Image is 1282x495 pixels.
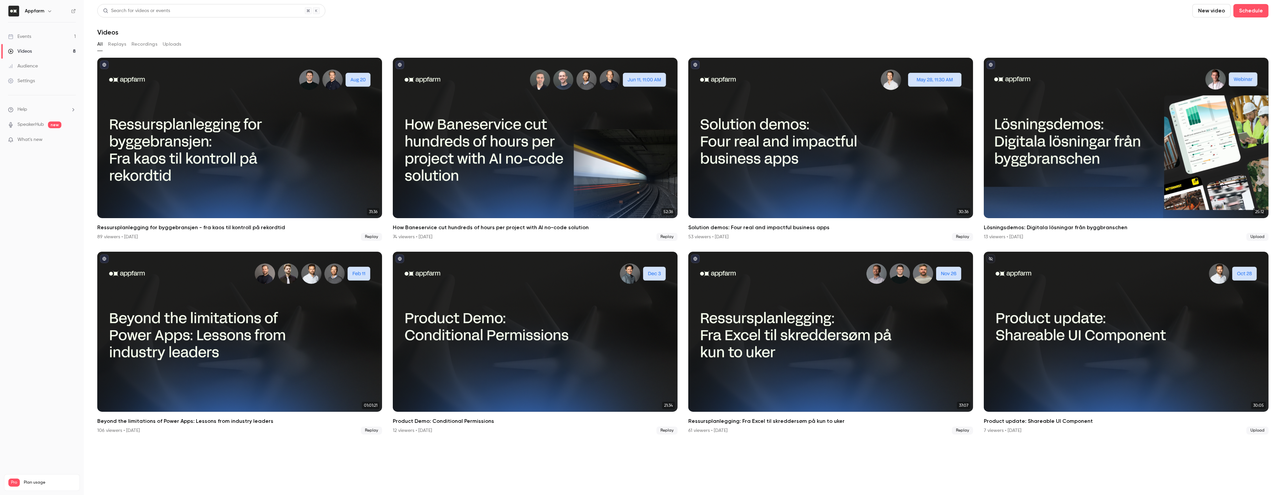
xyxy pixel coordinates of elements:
li: Lösningsdemos: Digitala lösningar från byggbranschen [984,58,1269,241]
span: Replay [361,427,382,435]
button: Replays [108,39,126,50]
li: Product update: Shareable UI Component [984,252,1269,435]
h2: Product Demo: Conditional Permissions [393,417,678,425]
span: new [48,121,61,128]
span: Upload [1246,427,1269,435]
div: 12 viewers • [DATE] [393,427,432,434]
li: Ressursplanlegging for byggebransjen - fra kaos til kontroll på rekordtid [97,58,382,241]
li: Ressursplanlegging: Fra Excel til skreddersøm på kun to uker [688,252,973,435]
div: 13 viewers • [DATE] [984,234,1023,240]
span: 52:36 [661,208,675,215]
div: 7 viewers • [DATE] [984,427,1021,434]
a: 30:36Solution demos: Four real and impactful business apps53 viewers • [DATE]Replay [688,58,973,241]
h2: Lösningsdemos: Digitala lösningar från byggbranschen [984,224,1269,232]
button: unpublished [986,254,995,263]
span: Pro [8,479,20,487]
span: 21:34 [662,402,675,409]
div: 89 viewers • [DATE] [97,234,138,240]
span: Plan usage [24,480,75,485]
a: SpeakerHub [17,121,44,128]
li: Product Demo: Conditional Permissions [393,252,678,435]
a: 52:36How Baneservice cut hundreds of hours per project with AI no-code solution74 viewers • [DATE... [393,58,678,241]
span: Replay [656,233,678,241]
h6: Appfarm [25,8,44,14]
img: Appfarm [8,6,19,16]
h2: Ressursplanlegging: Fra Excel til skreddersøm på kun to uker [688,417,973,425]
section: Videos [97,4,1269,491]
a: 01:01:21Beyond the limitations of Power Apps: Lessons from industry leaders106 viewers • [DATE]Re... [97,252,382,435]
button: published [395,60,404,69]
a: 37:07Ressursplanlegging: Fra Excel til skreddersøm på kun to uker61 viewers • [DATE]Replay [688,252,973,435]
span: Replay [952,427,973,435]
a: 30:05Product update: Shareable UI Component7 viewers • [DATE]Upload [984,252,1269,435]
h2: How Baneservice cut hundreds of hours per project with AI no-code solution [393,224,678,232]
button: published [100,254,109,263]
button: Recordings [131,39,157,50]
div: Events [8,33,31,40]
div: 53 viewers • [DATE] [688,234,729,240]
a: 21:34Product Demo: Conditional Permissions12 viewers • [DATE]Replay [393,252,678,435]
button: Schedule [1233,4,1269,17]
button: published [100,60,109,69]
span: Help [17,106,27,113]
a: 31:36Ressursplanlegging for byggebransjen - fra kaos til kontroll på rekordtid89 viewers • [DATE]... [97,58,382,241]
li: help-dropdown-opener [8,106,76,113]
span: What's new [17,136,43,143]
button: published [986,60,995,69]
span: Replay [361,233,382,241]
div: 106 viewers • [DATE] [97,427,140,434]
button: All [97,39,103,50]
h1: Videos [97,28,118,36]
span: 01:01:21 [362,402,379,409]
h2: Product update: Shareable UI Component [984,417,1269,425]
button: published [395,254,404,263]
span: 25:12 [1253,208,1266,215]
li: How Baneservice cut hundreds of hours per project with AI no-code solution [393,58,678,241]
button: published [691,60,700,69]
div: Videos [8,48,32,55]
span: Replay [952,233,973,241]
span: Replay [656,427,678,435]
iframe: Noticeable Trigger [68,137,76,143]
span: 30:05 [1251,402,1266,409]
span: 37:07 [957,402,970,409]
div: Search for videos or events [103,7,170,14]
div: 61 viewers • [DATE] [688,427,728,434]
ul: Videos [97,58,1269,435]
li: Beyond the limitations of Power Apps: Lessons from industry leaders [97,252,382,435]
h2: Ressursplanlegging for byggebransjen - fra kaos til kontroll på rekordtid [97,224,382,232]
h2: Solution demos: Four real and impactful business apps [688,224,973,232]
span: 30:36 [957,208,970,215]
span: Upload [1246,233,1269,241]
li: Solution demos: Four real and impactful business apps [688,58,973,241]
button: published [691,254,700,263]
div: 74 viewers • [DATE] [393,234,432,240]
button: New video [1192,4,1231,17]
div: Audience [8,63,38,69]
a: 25:12Lösningsdemos: Digitala lösningar från byggbranschen13 viewers • [DATE]Upload [984,58,1269,241]
span: 31:36 [367,208,379,215]
h2: Beyond the limitations of Power Apps: Lessons from industry leaders [97,417,382,425]
button: Uploads [163,39,181,50]
div: Settings [8,78,35,84]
